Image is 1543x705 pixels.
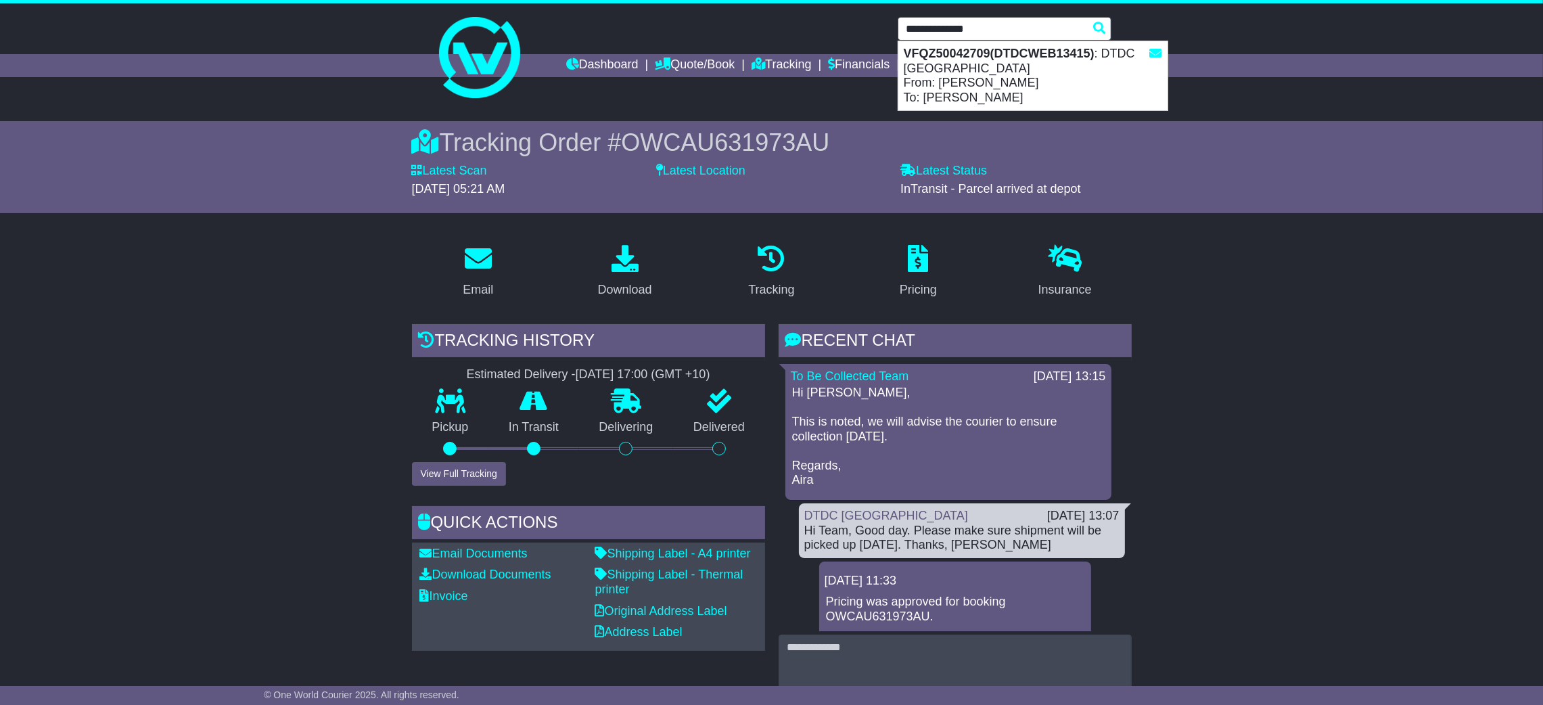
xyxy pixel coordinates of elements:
[412,182,505,196] span: [DATE] 05:21 AM
[804,524,1120,553] div: Hi Team, Good day. Please make sure shipment will be picked up [DATE]. Thanks, [PERSON_NAME]
[826,595,1084,624] p: Pricing was approved for booking OWCAU631973AU.
[598,281,652,299] div: Download
[752,54,811,77] a: Tracking
[900,182,1080,196] span: InTransit - Parcel arrived at depot
[264,689,459,700] span: © One World Courier 2025. All rights reserved.
[412,462,506,486] button: View Full Tracking
[1047,509,1120,524] div: [DATE] 13:07
[621,129,829,156] span: OWCAU631973AU
[748,281,794,299] div: Tracking
[412,420,489,435] p: Pickup
[595,604,727,618] a: Original Address Label
[420,547,528,560] a: Email Documents
[412,164,487,179] label: Latest Scan
[779,324,1132,361] div: RECENT CHAT
[420,589,468,603] a: Invoice
[420,568,551,581] a: Download Documents
[595,568,743,596] a: Shipping Label - Thermal printer
[1030,240,1101,304] a: Insurance
[739,240,803,304] a: Tracking
[655,54,735,77] a: Quote/Book
[656,164,745,179] label: Latest Location
[412,324,765,361] div: Tracking history
[791,369,909,383] a: To Be Collected Team
[904,47,1095,60] strong: VFQZ50042709(DTDCWEB13415)
[826,631,1084,645] p: Final price: $69.41.
[673,420,765,435] p: Delivered
[1038,281,1092,299] div: Insurance
[566,54,639,77] a: Dashboard
[900,281,937,299] div: Pricing
[454,240,502,304] a: Email
[828,54,890,77] a: Financials
[792,386,1105,488] p: Hi [PERSON_NAME], This is noted, we will advise the courier to ensure collection [DATE]. Regards,...
[825,574,1086,589] div: [DATE] 11:33
[576,367,710,382] div: [DATE] 17:00 (GMT +10)
[412,367,765,382] div: Estimated Delivery -
[589,240,661,304] a: Download
[900,164,987,179] label: Latest Status
[804,509,968,522] a: DTDC [GEOGRAPHIC_DATA]
[1034,369,1106,384] div: [DATE] 13:15
[898,41,1168,110] div: : DTDC [GEOGRAPHIC_DATA] From: [PERSON_NAME] To: [PERSON_NAME]
[412,128,1132,157] div: Tracking Order #
[595,547,751,560] a: Shipping Label - A4 printer
[579,420,674,435] p: Delivering
[412,506,765,543] div: Quick Actions
[891,240,946,304] a: Pricing
[595,625,683,639] a: Address Label
[488,420,579,435] p: In Transit
[463,281,493,299] div: Email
